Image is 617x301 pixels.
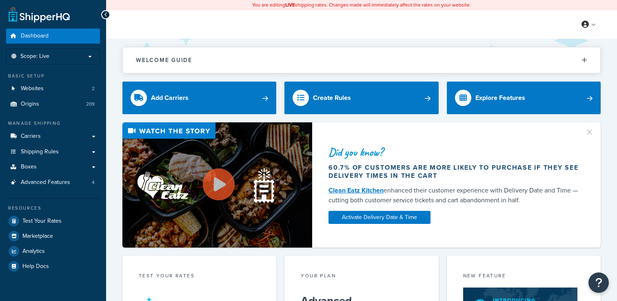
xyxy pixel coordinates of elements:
[6,120,100,127] div: Manage Shipping
[328,146,579,158] div: Did you know?
[86,101,95,108] span: 209
[475,92,525,104] div: Explore Features
[328,211,431,224] a: Activate Delivery Date & Time
[92,179,95,186] span: 4
[285,1,295,9] b: LIVE
[21,179,70,186] span: Advanced Features
[22,233,53,240] span: Marketplace
[139,272,260,281] div: Test your rates
[6,159,100,175] a: Boxes
[313,92,351,104] div: Create Rules
[301,272,422,281] div: Your Plan
[6,214,100,228] a: Test Your Rates
[21,148,59,155] span: Shipping Rules
[6,129,100,144] a: Carriers
[22,248,45,255] span: Analytics
[151,92,189,104] div: Add Carriers
[21,133,41,140] span: Carriers
[21,33,49,40] span: Dashboard
[21,164,37,170] span: Boxes
[123,47,600,73] button: Welcome Guide
[136,57,192,63] h2: Welcome Guide
[328,186,579,205] div: enhanced their customer experience with Delivery Date and Time — cutting both customer service ti...
[284,82,438,114] a: Create Rules
[21,85,44,92] span: Websites
[463,272,584,281] div: New Feature
[588,272,609,293] button: Open Resource Center
[328,164,579,180] div: 60.7% of customers are more likely to purchase if they see delivery times in the cart
[20,53,49,60] span: Scope: Live
[6,229,100,243] a: Marketplace
[6,81,100,96] li: Websites
[6,244,100,259] a: Analytics
[6,144,100,159] a: Shipping Rules
[22,263,49,270] span: Help Docs
[6,73,100,80] div: Basic Setup
[328,186,384,195] a: Clean Eatz Kitchen
[92,85,95,92] span: 2
[6,29,100,44] a: Dashboard
[6,175,100,190] a: Advanced Features4
[447,82,601,114] a: Explore Features
[21,101,39,108] span: Origins
[6,97,100,112] a: Origins209
[122,82,276,114] a: Add Carriers
[122,122,312,248] img: Video thumbnail
[6,259,100,274] a: Help Docs
[22,218,62,225] span: Test Your Rates
[6,81,100,96] a: Websites2
[6,205,100,212] div: Resources
[6,97,100,112] li: Origins
[6,175,100,190] li: Advanced Features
